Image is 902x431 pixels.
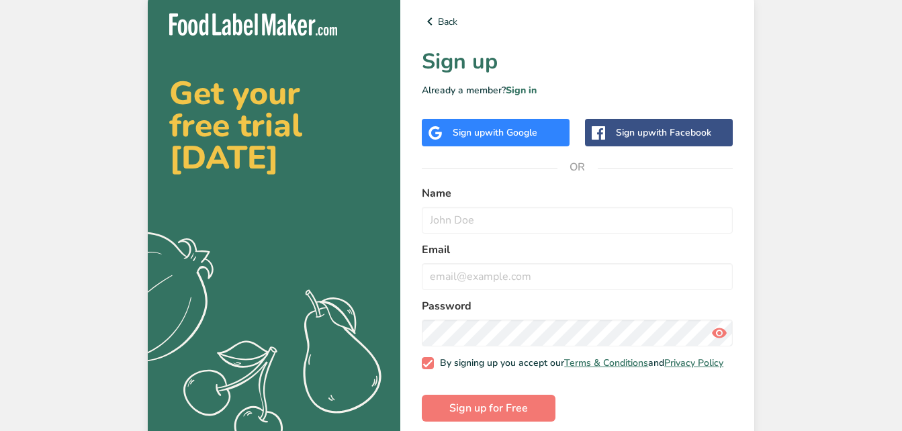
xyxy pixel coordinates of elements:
p: Already a member? [422,83,733,97]
label: Password [422,298,733,314]
button: Sign up for Free [422,395,555,422]
span: with Facebook [648,126,711,139]
a: Sign in [506,84,537,97]
h1: Sign up [422,46,733,78]
h2: Get your free trial [DATE] [169,77,379,174]
div: Sign up [453,126,537,140]
input: John Doe [422,207,733,234]
input: email@example.com [422,263,733,290]
img: Food Label Maker [169,13,337,36]
span: Sign up for Free [449,400,528,416]
div: Sign up [616,126,711,140]
label: Email [422,242,733,258]
span: with Google [485,126,537,139]
span: By signing up you accept our and [434,357,724,369]
label: Name [422,185,733,201]
span: OR [557,147,598,187]
a: Terms & Conditions [564,356,648,369]
a: Privacy Policy [664,356,723,369]
a: Back [422,13,733,30]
